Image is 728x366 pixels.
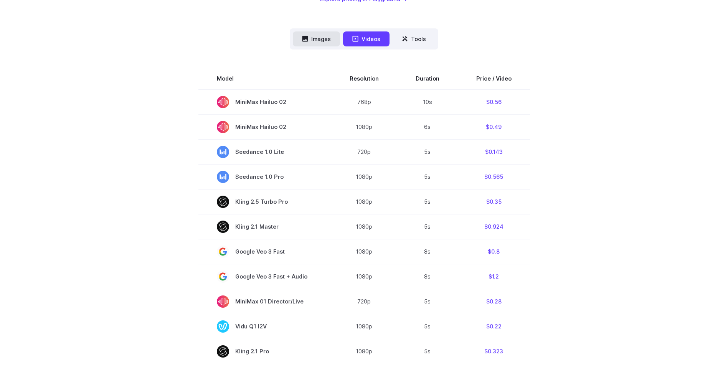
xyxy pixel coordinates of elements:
span: MiniMax 01 Director/Live [217,295,313,308]
span: Vidu Q1 I2V [217,320,313,333]
td: $0.28 [458,289,530,314]
td: 1080p [331,239,397,264]
td: $0.924 [458,214,530,239]
td: $0.49 [458,114,530,139]
td: $1.2 [458,264,530,289]
th: Resolution [331,68,397,89]
td: 1080p [331,314,397,339]
td: 10s [397,89,458,115]
span: Kling 2.1 Pro [217,345,313,358]
td: $0.8 [458,239,530,264]
td: $0.35 [458,189,530,214]
td: 1080p [331,339,397,364]
span: Google Veo 3 Fast [217,246,313,258]
td: 1080p [331,214,397,239]
span: MiniMax Hailuo 02 [217,96,313,108]
td: 8s [397,239,458,264]
button: Images [293,31,340,46]
td: $0.323 [458,339,530,364]
span: Seedance 1.0 Lite [217,146,313,158]
td: 1080p [331,114,397,139]
td: 5s [397,214,458,239]
span: Kling 2.1 Master [217,221,313,233]
td: $0.56 [458,89,530,115]
td: 1080p [331,189,397,214]
td: 5s [397,314,458,339]
span: Kling 2.5 Turbo Pro [217,196,313,208]
td: $0.22 [458,314,530,339]
th: Model [198,68,331,89]
td: 8s [397,264,458,289]
td: 720p [331,139,397,164]
td: $0.565 [458,164,530,189]
td: 1080p [331,264,397,289]
button: Tools [393,31,435,46]
td: $0.143 [458,139,530,164]
td: 5s [397,139,458,164]
td: 6s [397,114,458,139]
span: Google Veo 3 Fast + Audio [217,270,313,283]
td: 1080p [331,164,397,189]
td: 5s [397,289,458,314]
span: Seedance 1.0 Pro [217,171,313,183]
td: 768p [331,89,397,115]
td: 5s [397,339,458,364]
span: MiniMax Hailuo 02 [217,121,313,133]
td: 5s [397,189,458,214]
td: 720p [331,289,397,314]
button: Videos [343,31,390,46]
td: 5s [397,164,458,189]
th: Price / Video [458,68,530,89]
th: Duration [397,68,458,89]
